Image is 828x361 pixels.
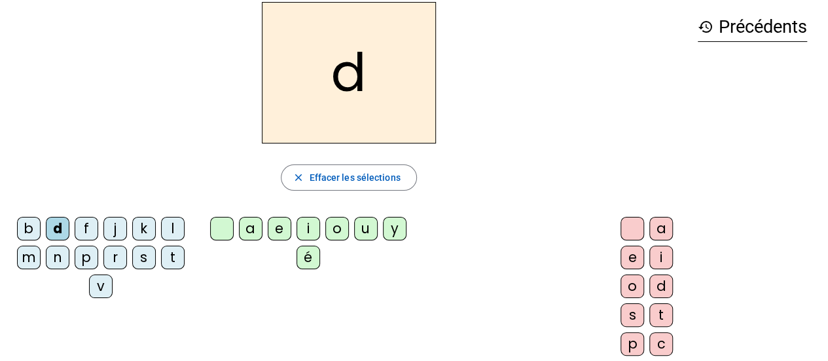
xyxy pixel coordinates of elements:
h3: Précédents [698,12,807,42]
div: c [649,332,673,356]
div: s [132,246,156,269]
div: l [161,217,185,240]
div: p [75,246,98,269]
div: o [621,275,644,298]
div: r [103,246,127,269]
button: Effacer les sélections [281,164,416,191]
div: j [103,217,127,240]
mat-icon: history [698,19,713,35]
div: b [17,217,41,240]
div: t [161,246,185,269]
div: n [46,246,69,269]
div: o [325,217,349,240]
div: e [621,246,644,269]
div: a [649,217,673,240]
div: y [383,217,406,240]
div: u [354,217,378,240]
div: t [649,303,673,327]
mat-icon: close [292,172,304,183]
div: p [621,332,644,356]
h2: d [262,2,436,143]
div: v [89,275,113,298]
div: i [649,246,673,269]
div: i [297,217,320,240]
div: d [46,217,69,240]
div: f [75,217,98,240]
div: a [239,217,262,240]
div: é [297,246,320,269]
div: k [132,217,156,240]
span: Effacer les sélections [309,170,400,185]
div: e [268,217,291,240]
div: s [621,303,644,327]
div: m [17,246,41,269]
div: d [649,275,673,298]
